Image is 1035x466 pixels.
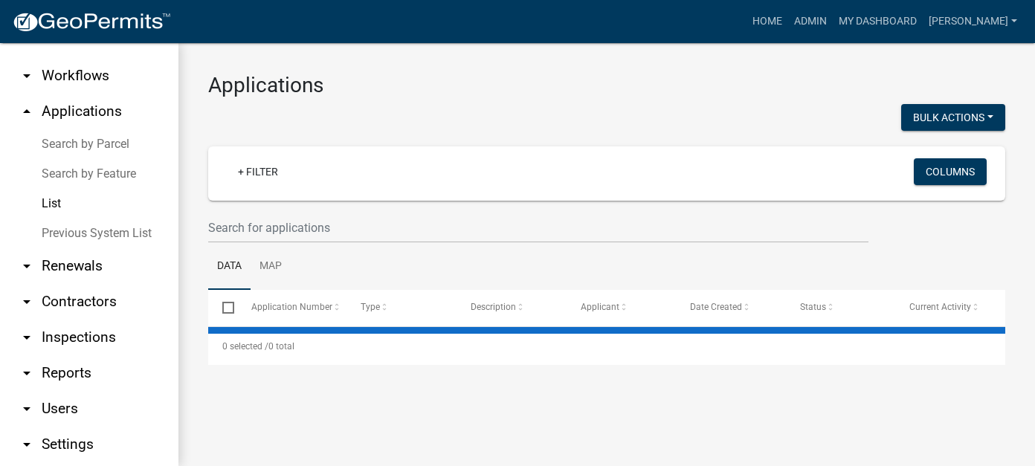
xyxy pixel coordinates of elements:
datatable-header-cell: Current Activity [895,290,1005,326]
span: Current Activity [910,302,972,312]
a: + Filter [226,158,290,185]
a: Data [208,243,251,291]
i: arrow_drop_down [18,364,36,382]
span: Type [361,302,380,312]
button: Columns [914,158,987,185]
i: arrow_drop_down [18,400,36,418]
div: 0 total [208,328,1005,365]
a: My Dashboard [833,7,923,36]
span: Status [800,302,826,312]
span: Date Created [690,302,742,312]
datatable-header-cell: Select [208,290,236,326]
i: arrow_drop_down [18,257,36,275]
i: arrow_drop_down [18,67,36,85]
a: Admin [788,7,833,36]
span: Application Number [251,302,332,312]
datatable-header-cell: Applicant [566,290,676,326]
span: Applicant [581,302,619,312]
i: arrow_drop_down [18,293,36,311]
i: arrow_drop_up [18,103,36,120]
datatable-header-cell: Application Number [236,290,346,326]
a: Home [747,7,788,36]
span: 0 selected / [222,341,268,352]
datatable-header-cell: Description [457,290,567,326]
button: Bulk Actions [901,104,1005,131]
i: arrow_drop_down [18,436,36,453]
h3: Applications [208,73,1005,98]
input: Search for applications [208,213,868,243]
a: [PERSON_NAME] [923,7,1023,36]
datatable-header-cell: Type [346,290,457,326]
a: Map [251,243,291,291]
datatable-header-cell: Status [786,290,896,326]
span: Description [471,302,516,312]
i: arrow_drop_down [18,329,36,346]
datatable-header-cell: Date Created [676,290,786,326]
